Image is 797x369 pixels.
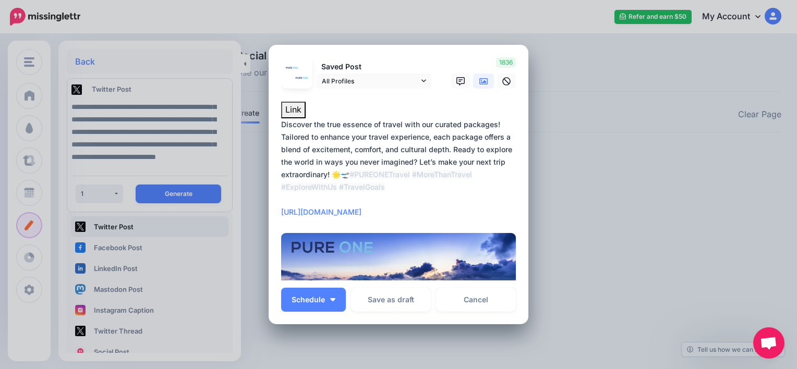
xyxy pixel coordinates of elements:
button: Save as draft [351,288,431,312]
p: Saved Post [317,61,431,73]
div: Discover the true essence of travel with our curated packages! Tailored to enhance your travel ex... [281,118,521,218]
img: 463020140_8829671807097876_6669393238317567255_n-bsa154295.jpg [284,60,299,76]
span: All Profiles [322,76,419,87]
a: Cancel [436,288,516,312]
button: Link [281,102,306,118]
span: Schedule [292,296,325,303]
img: 6KDE6OYVNZQY7F24FRM8Q4WZ07RMWZ8S.jpeg [281,233,516,364]
img: arrow-down-white.png [330,298,335,301]
button: Schedule [281,288,346,312]
span: 1836 [496,57,516,68]
img: 464240739_404657859364624_8349312894474433264_n-bsa154298.jpg [294,70,309,85]
a: All Profiles [317,73,431,89]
